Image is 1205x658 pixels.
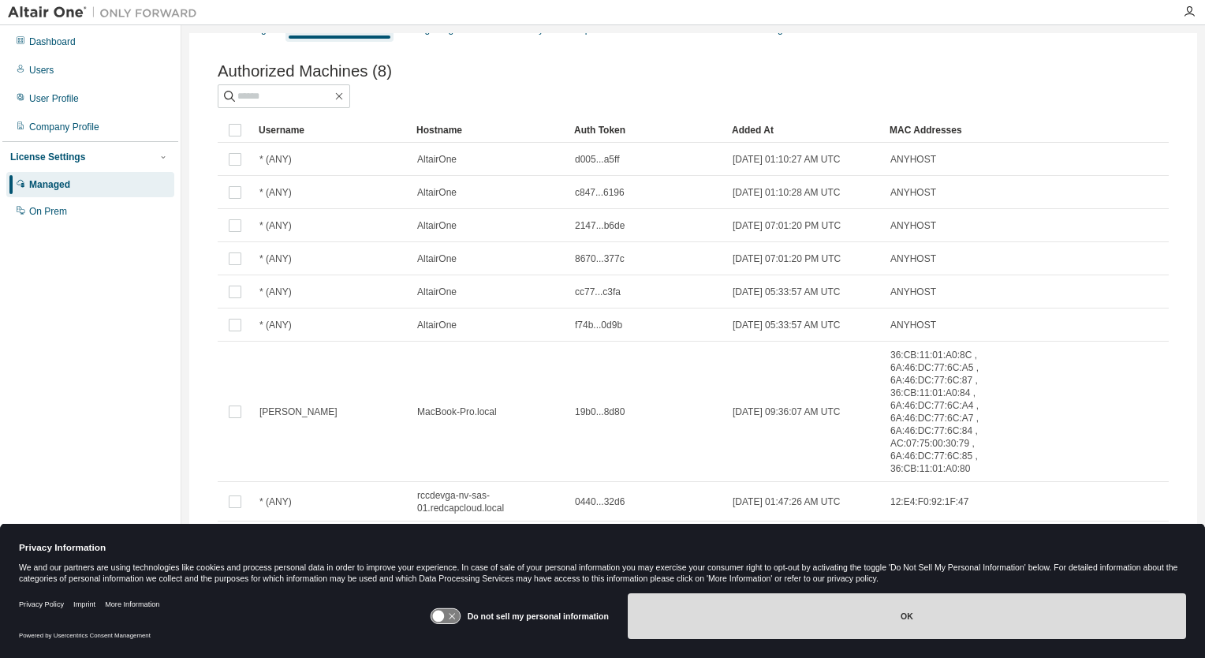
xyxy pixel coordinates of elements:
span: [DATE] 05:33:57 AM UTC [733,286,841,298]
span: ANYHOST [890,219,936,232]
div: Users [29,64,54,77]
span: [DATE] 07:01:20 PM UTC [733,219,841,232]
span: AltairOne [417,153,457,166]
span: 8670...377c [575,252,625,265]
span: AltairOne [417,186,457,199]
div: Added At [732,118,877,143]
div: On Prem [29,205,67,218]
div: MAC Addresses [890,118,995,143]
span: 19b0...8d80 [575,406,625,418]
div: Username [259,118,404,143]
span: ANYHOST [890,186,936,199]
span: MacBook-Pro.local [417,406,497,418]
span: 36:CB:11:01:A0:8C , 6A:46:DC:77:6C:A5 , 6A:46:DC:77:6C:87 , 36:CB:11:01:A0:84 , 6A:46:DC:77:6C:A4... [890,349,994,475]
span: * (ANY) [259,495,292,508]
span: [DATE] 05:33:57 AM UTC [733,319,841,331]
span: [PERSON_NAME] [259,406,338,418]
span: ANYHOST [890,153,936,166]
img: Altair One [8,5,205,21]
div: Hostname [416,118,561,143]
span: AltairOne [417,286,457,298]
span: AltairOne [417,319,457,331]
span: cc77...c3fa [575,286,621,298]
span: ANYHOST [890,286,936,298]
span: AltairOne [417,219,457,232]
span: rccdevga-nv-sas-01.redcapcloud.local [417,489,561,514]
div: Auth Token [574,118,719,143]
span: 0440...32d6 [575,495,625,508]
span: ANYHOST [890,319,936,331]
span: ANYHOST [890,252,936,265]
span: * (ANY) [259,219,292,232]
span: * (ANY) [259,252,292,265]
span: * (ANY) [259,153,292,166]
span: f74b...0d9b [575,319,622,331]
span: [DATE] 01:10:28 AM UTC [733,186,841,199]
div: Dashboard [29,36,76,48]
span: Authorized Machines (8) [218,62,392,80]
span: [DATE] 07:01:20 PM UTC [733,252,841,265]
span: c847...6196 [575,186,625,199]
div: User Profile [29,92,79,105]
span: * (ANY) [259,286,292,298]
div: Managed [29,178,70,191]
span: AltairOne [417,252,457,265]
span: 2147...b6de [575,219,625,232]
span: [DATE] 01:47:26 AM UTC [733,495,841,508]
div: Company Profile [29,121,99,133]
span: 12:E4:F0:92:1F:47 [890,495,968,508]
span: d005...a5ff [575,153,620,166]
span: * (ANY) [259,319,292,331]
div: License Settings [10,151,85,163]
span: * (ANY) [259,186,292,199]
span: [DATE] 01:10:27 AM UTC [733,153,841,166]
span: [DATE] 09:36:07 AM UTC [733,406,841,418]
